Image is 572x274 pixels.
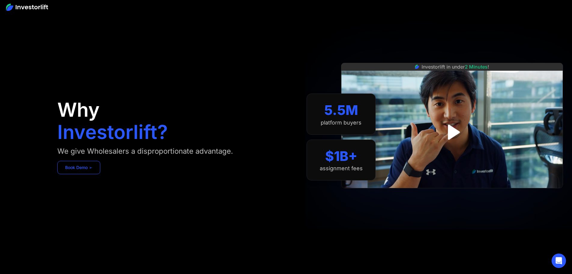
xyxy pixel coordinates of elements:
[439,119,465,146] a: open lightbox
[407,191,497,199] iframe: Customer reviews powered by Trustpilot
[320,165,363,172] div: assignment fees
[465,64,488,70] span: 2 Minutes
[57,161,100,174] a: Book Demo ➢
[57,122,168,142] h1: Investorlift?
[325,148,357,164] div: $1B+
[57,100,100,119] h1: Why
[324,102,358,118] div: 5.5M
[321,119,362,126] div: platform buyers
[57,146,233,156] div: We give Wholesalers a disproportionate advantage.
[552,254,566,268] div: Open Intercom Messenger
[422,63,489,70] div: Investorlift in under !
